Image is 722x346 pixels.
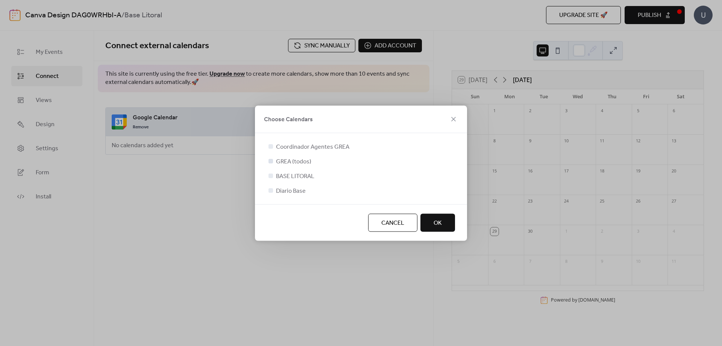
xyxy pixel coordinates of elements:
[434,218,442,227] span: OK
[276,157,311,166] span: GREA (todos)
[368,213,417,232] button: Cancel
[381,218,404,227] span: Cancel
[276,142,349,151] span: Coordinador Agentes GREA
[276,186,306,195] span: Diario Base
[264,115,313,124] span: Choose Calendars
[276,172,314,181] span: BASE LITORAL
[420,213,455,232] button: OK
